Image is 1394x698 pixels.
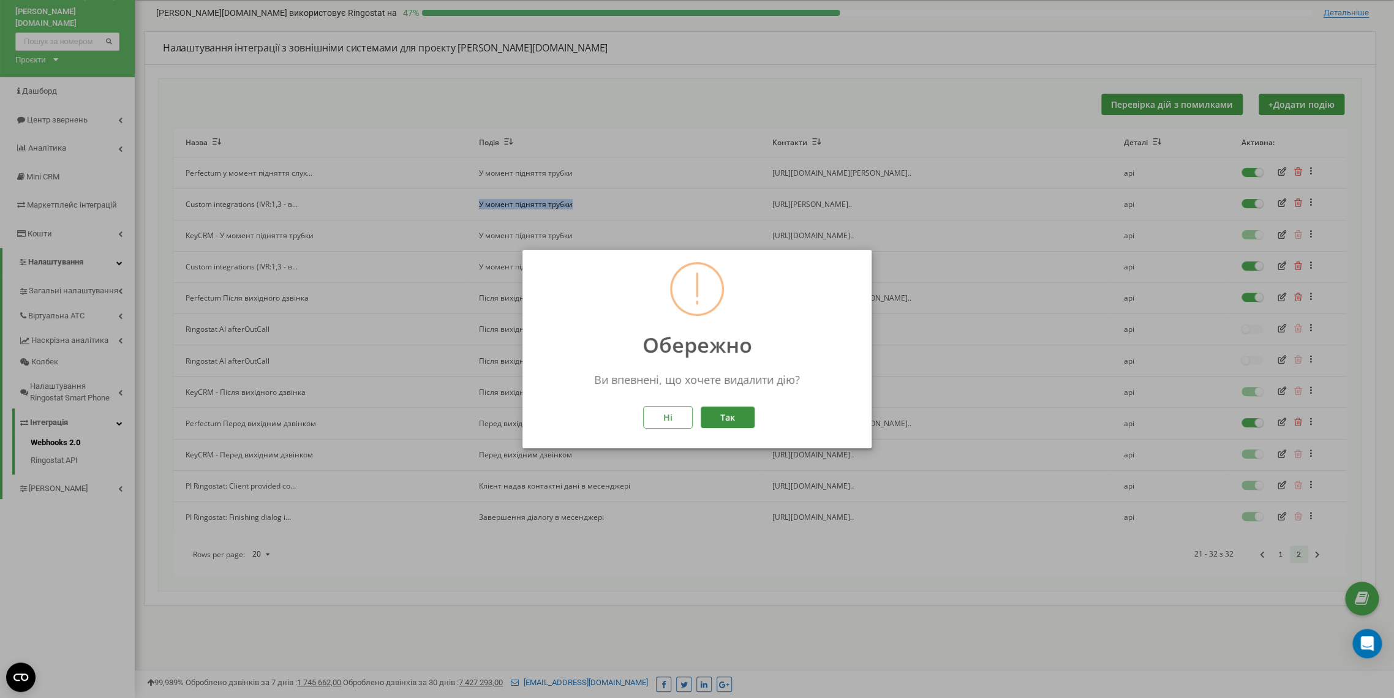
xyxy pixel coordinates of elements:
[701,407,755,428] button: Так
[6,662,36,692] button: Open CMP widget
[1352,629,1382,658] div: Open Intercom Messenger
[535,332,859,357] p: Обережно
[535,372,859,388] p: Ви впевнені, що хочете видалити дію?
[644,407,692,428] button: Ні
